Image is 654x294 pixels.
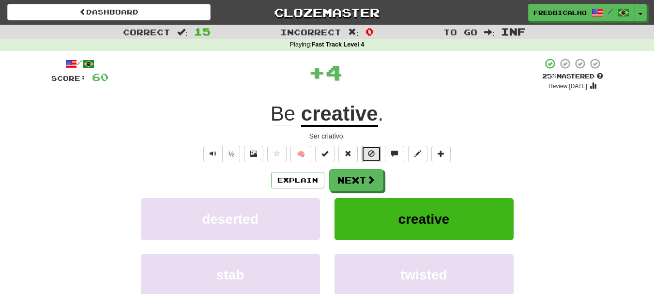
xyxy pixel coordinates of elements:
[280,27,341,37] span: Incorrect
[222,146,241,162] button: ½
[325,60,342,84] span: 4
[271,102,295,125] span: Be
[362,146,381,162] button: Ignore sentence (alt+i)
[608,8,613,15] span: /
[398,212,450,227] span: creative
[378,102,384,125] span: .
[315,146,335,162] button: Set this sentence to 100% Mastered (alt+m)
[548,83,587,90] small: Review: [DATE]
[528,4,635,21] a: fredbicalho /
[201,146,241,162] div: Text-to-speech controls
[301,102,378,127] u: creative
[51,58,108,70] div: /
[533,8,587,17] span: fredbicalho
[290,146,311,162] button: 🧠
[408,146,427,162] button: Edit sentence (alt+d)
[484,28,495,36] span: :
[329,169,383,191] button: Next
[267,146,287,162] button: Favorite sentence (alt+f)
[202,212,259,227] span: deserted
[51,131,603,141] div: Ser criativo.
[365,26,374,37] span: 0
[400,267,447,282] span: twisted
[312,41,365,48] strong: Fast Track Level 4
[335,198,514,240] button: creative
[141,198,320,240] button: deserted
[7,4,211,20] a: Dashboard
[338,146,358,162] button: Reset to 0% Mastered (alt+r)
[123,27,170,37] span: Correct
[385,146,404,162] button: Discuss sentence (alt+u)
[501,26,526,37] span: Inf
[216,267,244,282] span: stab
[542,72,603,81] div: Mastered
[348,28,359,36] span: :
[194,26,211,37] span: 15
[203,146,223,162] button: Play sentence audio (ctl+space)
[177,28,188,36] span: :
[244,146,263,162] button: Show image (alt+x)
[51,74,86,82] span: Score:
[431,146,451,162] button: Add to collection (alt+a)
[271,172,324,188] button: Explain
[443,27,477,37] span: To go
[92,71,108,83] span: 60
[308,58,325,87] span: +
[542,72,557,80] span: 25 %
[225,4,428,21] a: Clozemaster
